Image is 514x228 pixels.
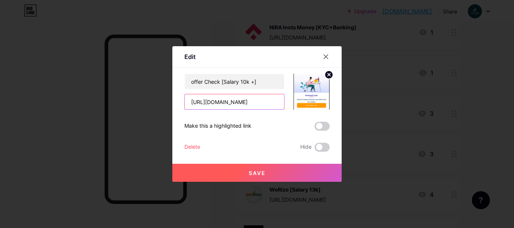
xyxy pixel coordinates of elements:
[184,52,196,61] div: Edit
[300,143,312,152] span: Hide
[249,170,266,176] span: Save
[184,122,251,131] div: Make this a highlighted link
[185,74,284,89] input: Title
[185,94,284,109] input: URL
[172,164,342,182] button: Save
[184,143,200,152] div: Delete
[293,74,330,110] img: link_thumbnail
